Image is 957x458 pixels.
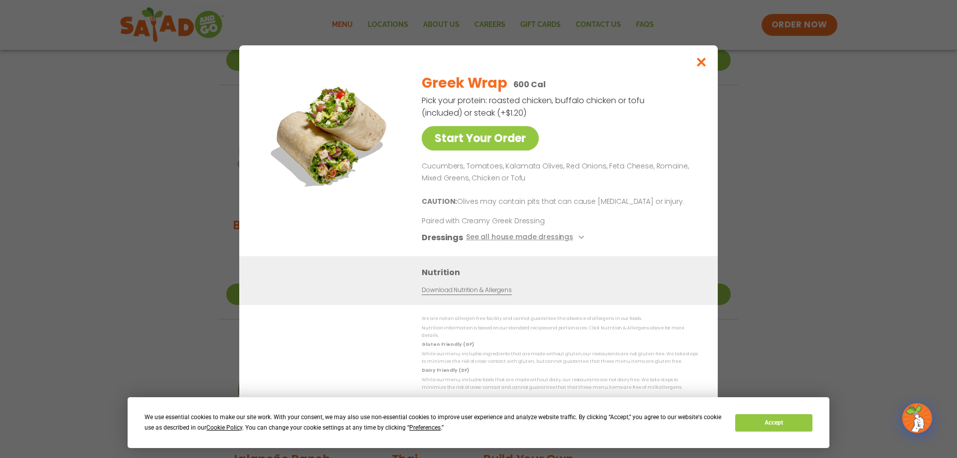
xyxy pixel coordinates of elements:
[145,412,723,433] div: We use essential cookies to make our site work. With your consent, we may also use non-essential ...
[903,404,931,432] img: wpChatIcon
[409,424,441,431] span: Preferences
[422,324,698,340] p: Nutrition information is based on our standard recipes and portion sizes. Click Nutrition & Aller...
[422,286,511,295] a: Download Nutrition & Allergens
[422,367,469,373] strong: Dairy Friendly (DF)
[422,350,698,366] p: While our menu includes ingredients that are made without gluten, our restaurants are not gluten ...
[422,94,646,119] p: Pick your protein: roasted chicken, buffalo chicken or tofu (included) or steak (+$1.20)
[735,414,812,432] button: Accept
[422,266,703,279] h3: Nutrition
[422,216,606,226] p: Paired with Creamy Greek Dressing
[422,196,457,206] b: CAUTION:
[422,376,698,391] p: While our menu includes foods that are made without dairy, our restaurants are not dairy free. We...
[422,73,507,94] h2: Greek Wrap
[422,126,539,151] a: Start Your Order
[422,160,694,184] p: Cucumbers, Tomatoes, Kalamata Olives, Red Onions, Feta Cheese, Romaine, Mixed Greens, Chicken or ...
[422,231,463,244] h3: Dressings
[206,424,242,431] span: Cookie Policy
[685,45,718,79] button: Close modal
[262,65,401,205] img: Featured product photo for Greek Wrap
[422,196,694,208] p: Olives may contain pits that can cause [MEDICAL_DATA] or injury.
[422,315,698,322] p: We are not an allergen free facility and cannot guarantee the absence of allergens in our foods.
[128,397,829,448] div: Cookie Consent Prompt
[513,78,546,91] p: 600 Cal
[466,231,587,244] button: See all house made dressings
[422,341,474,347] strong: Gluten Friendly (GF)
